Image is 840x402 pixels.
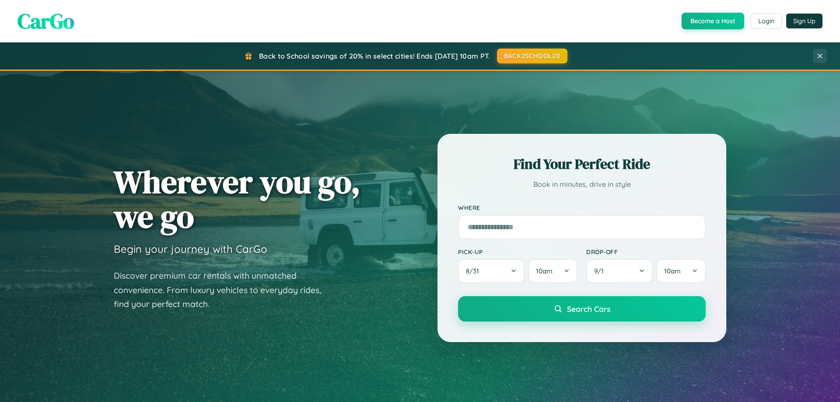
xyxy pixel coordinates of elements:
label: Pick-up [458,248,577,255]
label: Drop-off [586,248,706,255]
label: Where [458,204,706,211]
button: 10am [528,259,577,283]
button: Login [751,13,782,29]
button: 9/1 [586,259,653,283]
button: Become a Host [682,13,744,29]
button: 10am [656,259,706,283]
span: 10am [536,267,553,275]
p: Book in minutes, drive in style [458,178,706,191]
span: Search Cars [567,304,610,314]
h2: Find Your Perfect Ride [458,154,706,174]
p: Discover premium car rentals with unmatched convenience. From luxury vehicles to everyday rides, ... [114,269,332,311]
span: Back to School savings of 20% in select cities! Ends [DATE] 10am PT. [259,52,490,60]
button: BACK2SCHOOL20 [497,49,567,63]
span: 8 / 31 [466,267,483,275]
h3: Begin your journey with CarGo [114,242,267,255]
h1: Wherever you go, we go [114,164,360,234]
span: CarGo [17,7,74,35]
span: 9 / 1 [594,267,608,275]
button: 8/31 [458,259,525,283]
button: Search Cars [458,296,706,322]
button: Sign Up [786,14,822,28]
span: 10am [664,267,681,275]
